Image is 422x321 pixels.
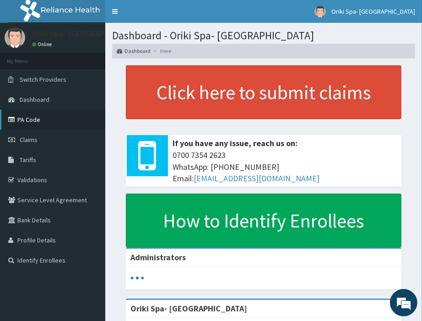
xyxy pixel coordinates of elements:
svg: audio-loading [130,271,144,285]
p: Oriki Spa- [GEOGRAPHIC_DATA] [32,30,143,38]
img: User Image [314,6,326,17]
a: How to Identify Enrollees [126,194,401,247]
strong: Oriki Spa- [GEOGRAPHIC_DATA] [130,303,247,314]
a: Dashboard [117,47,151,55]
span: Oriki Spa- [GEOGRAPHIC_DATA] [331,7,415,16]
span: Dashboard [20,95,49,104]
span: Claims [20,136,38,144]
img: User Image [5,27,25,48]
span: Tariffs [20,156,36,164]
h1: Dashboard - Oriki Spa- [GEOGRAPHIC_DATA] [112,30,415,42]
b: If you have any issue, reach us on: [173,138,298,148]
span: 0700 7354 2623 WhatsApp: [PHONE_NUMBER] Email: [173,149,397,184]
b: Administrators [130,252,186,263]
a: [EMAIL_ADDRESS][DOMAIN_NAME] [194,173,319,184]
li: Here [151,47,171,55]
span: Switch Providers [20,75,66,84]
a: Online [32,41,54,47]
a: Click here to submit claims [126,65,401,119]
